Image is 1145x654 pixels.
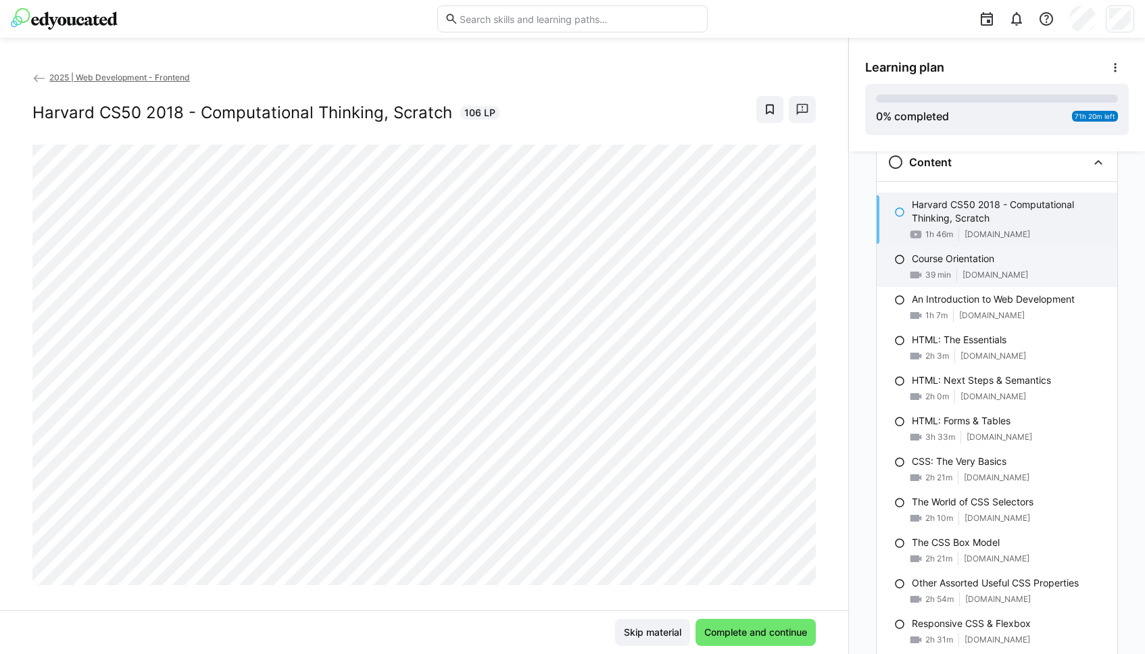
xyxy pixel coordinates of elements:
p: CSS: The Very Basics [912,455,1006,468]
p: The CSS Box Model [912,536,1000,549]
h2: Harvard CS50 2018 - Computational Thinking, Scratch [32,103,452,123]
span: 71h 20m left [1075,112,1115,120]
p: Other Assorted Useful CSS Properties [912,576,1079,590]
span: Learning plan [865,60,944,75]
p: HTML: Next Steps & Semantics [912,374,1051,387]
span: [DOMAIN_NAME] [965,513,1030,524]
span: 106 LP [464,106,495,120]
span: 2h 3m [925,351,949,361]
p: Course Orientation [912,252,994,266]
span: [DOMAIN_NAME] [959,310,1025,321]
span: 3h 33m [925,432,955,443]
button: Complete and continue [696,619,816,646]
span: 2h 0m [925,391,949,402]
p: An Introduction to Web Development [912,293,1075,306]
p: Harvard CS50 2018 - Computational Thinking, Scratch [912,198,1106,225]
span: Complete and continue [702,626,809,639]
span: [DOMAIN_NAME] [960,391,1026,402]
input: Search skills and learning paths… [458,13,700,25]
h3: Content [909,155,952,169]
span: [DOMAIN_NAME] [965,594,1031,605]
div: % completed [876,108,949,124]
span: [DOMAIN_NAME] [965,634,1030,645]
p: HTML: The Essentials [912,333,1006,347]
span: 2h 54m [925,594,954,605]
span: [DOMAIN_NAME] [960,351,1026,361]
span: Skip material [622,626,683,639]
p: Responsive CSS & Flexbox [912,617,1031,630]
span: 2h 21m [925,472,952,483]
span: [DOMAIN_NAME] [967,432,1032,443]
button: Skip material [615,619,690,646]
span: [DOMAIN_NAME] [963,270,1028,280]
span: 1h 46m [925,229,953,240]
span: 0 [876,109,883,123]
span: 1h 7m [925,310,948,321]
p: HTML: Forms & Tables [912,414,1010,428]
a: 2025 | Web Development - Frontend [32,72,190,82]
span: [DOMAIN_NAME] [965,229,1030,240]
span: 2h 31m [925,634,953,645]
span: 2h 21m [925,553,952,564]
span: 39 min [925,270,951,280]
span: 2h 10m [925,513,953,524]
span: [DOMAIN_NAME] [964,472,1029,483]
p: The World of CSS Selectors [912,495,1033,509]
span: [DOMAIN_NAME] [964,553,1029,564]
span: 2025 | Web Development - Frontend [49,72,190,82]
